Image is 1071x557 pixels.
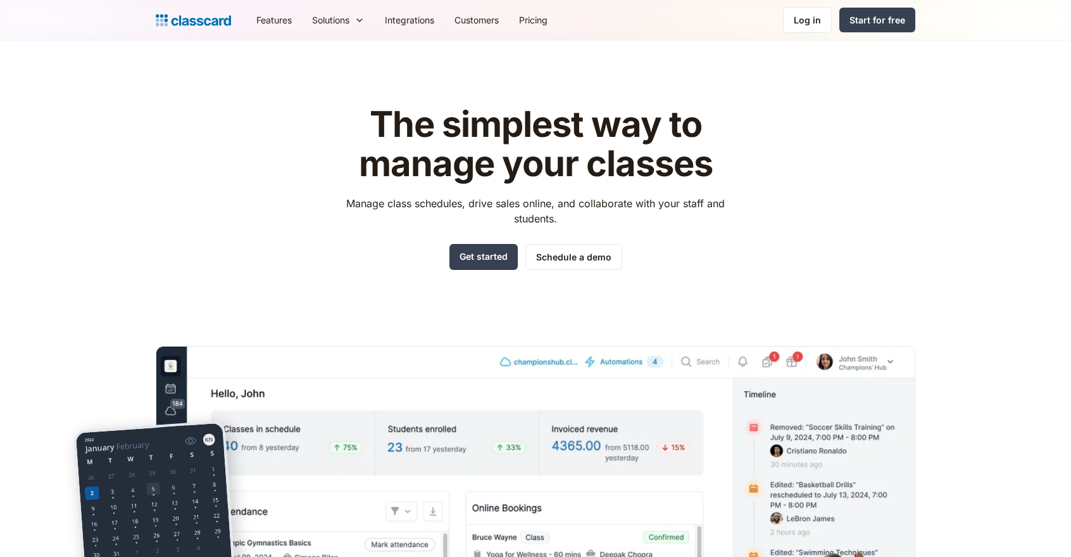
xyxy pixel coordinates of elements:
p: Manage class schedules, drive sales online, and collaborate with your staff and students. [335,196,737,226]
a: Integrations [375,6,444,34]
h1: The simplest way to manage your classes [335,105,737,183]
a: Get started [449,244,518,270]
a: Log in [783,7,832,33]
a: home [156,11,231,29]
a: Features [246,6,302,34]
div: Solutions [312,13,349,27]
a: Start for free [839,8,915,32]
div: Solutions [302,6,375,34]
a: Customers [444,6,509,34]
a: Schedule a demo [525,244,622,270]
a: Pricing [509,6,558,34]
div: Log in [794,13,821,27]
div: Start for free [849,13,905,27]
